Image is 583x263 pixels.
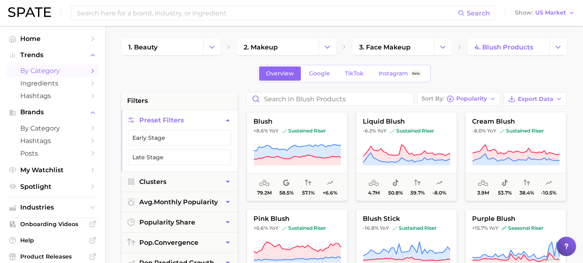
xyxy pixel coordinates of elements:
span: by Category [20,67,85,75]
span: YoY [377,128,387,134]
img: sustained riser [282,226,287,231]
a: Hashtags [6,90,99,102]
span: sustained riser [282,225,326,231]
span: 3. face makeup [359,43,411,51]
span: 58.5% [279,190,294,196]
span: Home [20,35,85,43]
span: average monthly popularity: High Popularity [478,178,488,188]
span: Clusters [139,178,166,186]
span: 50.8% [388,190,403,196]
span: sustained riser [390,128,434,134]
span: 57.1% [302,190,315,196]
span: popularity convergence: Medium Convergence [414,178,421,188]
button: popularity share [121,212,238,232]
span: Ingredients [20,79,85,87]
span: popularity share: TikTok [392,178,399,188]
button: Change Category [549,39,567,55]
span: YoY [269,128,279,134]
span: popularity predicted growth: Likely [327,178,333,188]
span: Help [20,237,85,244]
span: 53.7% [498,190,512,196]
span: -6.2% [363,128,376,134]
a: Overview [259,66,301,81]
span: Spotlight [20,183,85,190]
span: TikTok [345,70,364,77]
img: sustained riser [392,226,397,231]
span: Onboarding Videos [20,220,85,228]
span: YoY [380,225,389,231]
span: seasonal riser [502,225,543,231]
a: 1. beauty [121,39,203,55]
button: Export Data [504,92,567,106]
span: +0.6% [253,225,268,231]
span: -16.8% [363,225,379,231]
span: Brands [20,109,85,116]
a: by Category [6,64,99,77]
span: +8.6% [253,128,268,134]
span: Instagram [379,70,408,77]
span: My Watchlist [20,166,85,174]
span: sustained riser [392,225,436,231]
span: +15.7% [472,225,488,231]
a: Onboarding Videos [6,218,99,230]
span: Sort By [421,96,444,101]
span: popularity share [139,218,195,226]
span: popularity predicted growth: Very Unlikely [545,178,552,188]
span: liquid blush [356,118,457,125]
a: Product Releases [6,250,99,263]
span: 3.9m [477,190,489,196]
span: 59.7% [411,190,425,196]
span: popularity share: Google [283,178,289,188]
span: Google [309,70,330,77]
button: Change Category [319,39,336,55]
span: sustained riser [500,128,544,134]
a: TikTok [338,66,370,81]
a: Ingredients [6,77,99,90]
span: average monthly popularity: High Popularity [368,178,379,188]
a: Help [6,234,99,246]
span: -10.5% [541,190,556,196]
span: Hashtags [20,137,85,145]
button: Trends [6,49,99,61]
span: filters [127,96,148,106]
span: Popularity [456,96,487,101]
span: YoY [269,225,279,231]
span: -8.0% [432,190,446,196]
a: Home [6,32,99,45]
span: 4. blush products [474,43,533,51]
button: Change Category [434,39,451,55]
a: Google [302,66,337,81]
a: 4. blush products [468,39,549,55]
img: sustained riser [282,128,287,133]
span: Preset Filters [139,116,184,124]
button: Late Stage [128,150,231,165]
a: My Watchlist [6,164,99,176]
span: pink blush [247,215,347,222]
span: -8.0% [472,128,486,134]
button: Change Category [203,39,221,55]
span: Posts [20,150,85,157]
span: Show [515,11,533,15]
span: Overview [266,70,294,77]
span: popularity convergence: Medium Convergence [305,178,311,188]
span: cream blush [466,118,566,125]
a: by Category [6,122,99,135]
span: popularity predicted growth: Very Unlikely [436,178,443,188]
a: Spotlight [6,180,99,193]
span: Hashtags [20,92,85,100]
img: seasonal riser [502,226,506,231]
a: 3. face makeup [352,39,434,55]
span: +6.6% [323,190,337,196]
abbr: popularity index [139,239,154,246]
span: monthly popularity [139,198,218,206]
span: Export Data [518,96,553,103]
span: sustained riser [282,128,326,134]
span: blush [247,118,347,125]
button: ShowUS Market [513,8,577,18]
button: Clusters [121,172,238,192]
span: 1. beauty [128,43,157,51]
span: average monthly popularity: Very High Popularity [259,178,270,188]
span: YoY [489,225,498,231]
span: by Category [20,124,85,132]
span: Industries [20,204,85,211]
